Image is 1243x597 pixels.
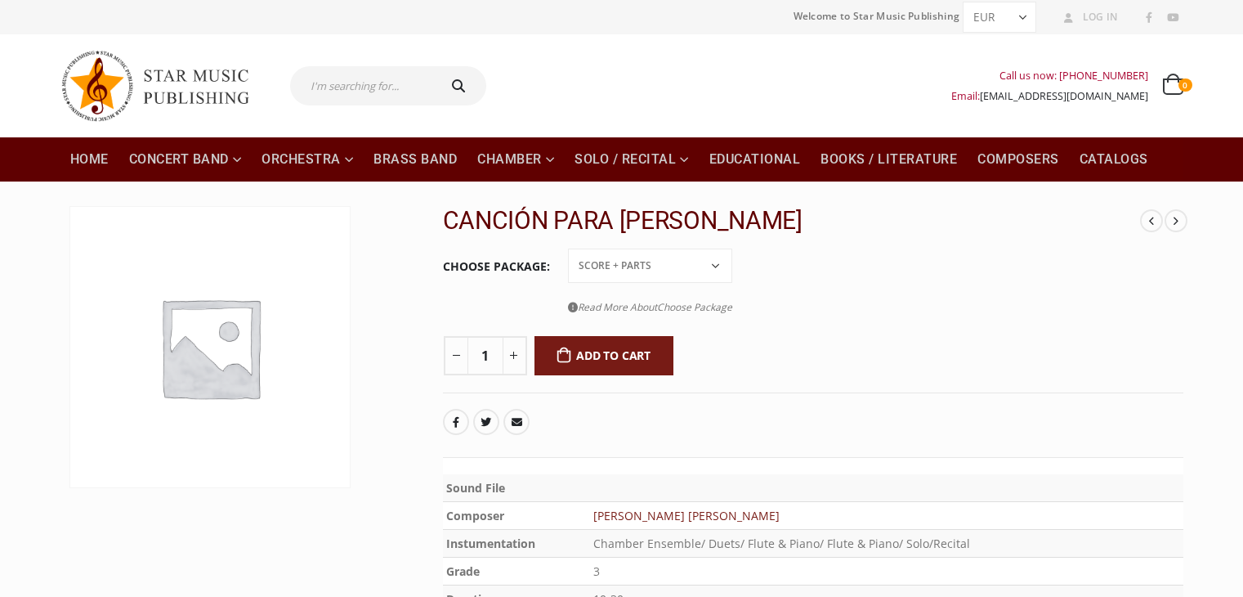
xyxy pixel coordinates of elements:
b: Grade [446,563,480,579]
button: - [444,336,468,375]
a: Chamber [467,137,564,182]
a: Solo / Recital [565,137,699,182]
a: Youtube [1162,7,1183,29]
span: Welcome to Star Music Publishing [794,4,960,29]
a: Concert Band [119,137,252,182]
td: 3 [590,558,1183,586]
a: Brass Band [364,137,467,182]
img: placeholder [70,207,351,487]
b: Sound File [446,480,505,496]
b: Composer [446,508,504,523]
b: Instumentation [446,536,535,551]
a: Catalogs [1070,137,1158,182]
a: Read More AboutChoose Package [568,297,732,317]
a: Facebook [443,409,469,435]
a: Twitter [473,409,499,435]
td: Chamber Ensemble/ Duets/ Flute & Piano/ Flute & Piano/ Solo/Recital [590,530,1183,558]
button: Add to cart [534,336,674,375]
a: Log In [1057,7,1118,28]
button: + [503,336,527,375]
input: Product quantity [467,336,503,375]
input: I'm searching for... [290,66,435,105]
a: [PERSON_NAME] [PERSON_NAME] [593,508,780,523]
img: Star Music Publishing [60,43,265,129]
div: Email: [951,86,1148,106]
span: Choose Package [657,300,732,314]
a: Home [60,137,118,182]
button: Search [435,66,487,105]
label: Choose Package [443,249,550,284]
a: Orchestra [252,137,363,182]
a: [EMAIL_ADDRESS][DOMAIN_NAME] [980,89,1148,103]
a: Facebook [1138,7,1160,29]
span: 0 [1178,79,1192,92]
a: Books / Literature [811,137,967,182]
div: Call us now: [PHONE_NUMBER] [951,65,1148,86]
h2: CANCIÓN PARA [PERSON_NAME] [443,206,1141,236]
a: Educational [700,137,811,182]
a: Composers [968,137,1069,182]
a: Email [503,409,530,435]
